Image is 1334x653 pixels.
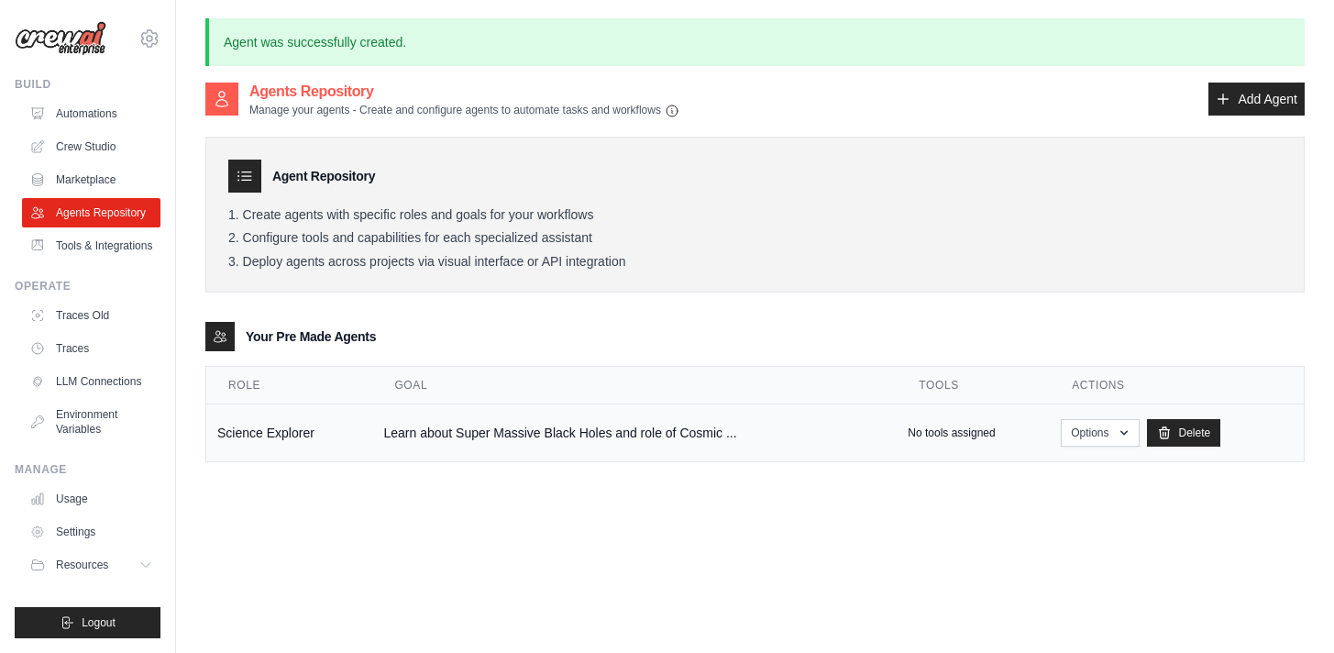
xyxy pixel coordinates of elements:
p: Agent was successfully created. [205,18,1305,66]
li: Deploy agents across projects via visual interface or API integration [228,254,1282,271]
a: Environment Variables [22,400,160,444]
button: Logout [15,607,160,638]
span: Logout [82,615,116,630]
a: Traces Old [22,301,160,330]
a: Marketplace [22,165,160,194]
a: Tools & Integrations [22,231,160,260]
li: Configure tools and capabilities for each specialized assistant [228,230,1282,247]
h2: Agents Repository [249,81,679,103]
th: Tools [897,367,1050,404]
td: Science Explorer [206,404,372,462]
button: Resources [22,550,160,580]
a: Usage [22,484,160,514]
a: Crew Studio [22,132,160,161]
a: Settings [22,517,160,547]
h3: Your Pre Made Agents [246,327,376,346]
th: Actions [1050,367,1304,404]
button: Options [1061,419,1139,447]
a: Agents Repository [22,198,160,227]
p: No tools assigned [908,426,995,440]
h3: Agent Repository [272,167,375,185]
p: Manage your agents - Create and configure agents to automate tasks and workflows [249,103,679,118]
div: Manage [15,462,160,477]
div: Operate [15,279,160,293]
img: Logo [15,21,106,56]
a: Traces [22,334,160,363]
div: Build [15,77,160,92]
li: Create agents with specific roles and goals for your workflows [228,207,1282,224]
th: Role [206,367,372,404]
span: Resources [56,558,108,572]
td: Learn about Super Massive Black Holes and role of Cosmic ... [372,404,897,462]
th: Goal [372,367,897,404]
a: Delete [1147,419,1221,447]
a: LLM Connections [22,367,160,396]
a: Automations [22,99,160,128]
a: Add Agent [1208,83,1305,116]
